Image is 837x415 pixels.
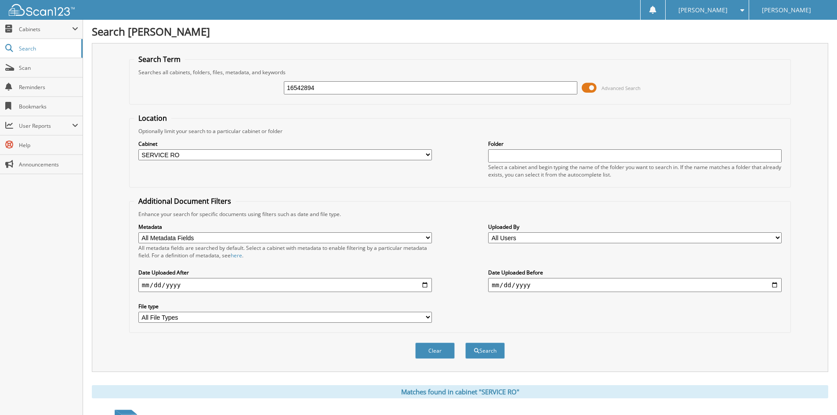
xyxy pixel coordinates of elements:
[138,303,432,310] label: File type
[138,223,432,231] label: Metadata
[19,122,72,130] span: User Reports
[19,103,78,110] span: Bookmarks
[19,161,78,168] span: Announcements
[92,385,828,398] div: Matches found in cabinet "SERVICE RO"
[19,25,72,33] span: Cabinets
[138,269,432,276] label: Date Uploaded After
[762,7,811,13] span: [PERSON_NAME]
[134,113,171,123] legend: Location
[19,64,78,72] span: Scan
[19,141,78,149] span: Help
[488,140,782,148] label: Folder
[138,140,432,148] label: Cabinet
[465,343,505,359] button: Search
[134,196,236,206] legend: Additional Document Filters
[92,24,828,39] h1: Search [PERSON_NAME]
[415,343,455,359] button: Clear
[678,7,728,13] span: [PERSON_NAME]
[9,4,75,16] img: scan123-logo-white.svg
[138,278,432,292] input: start
[134,210,786,218] div: Enhance your search for specific documents using filters such as date and file type.
[488,269,782,276] label: Date Uploaded Before
[231,252,242,259] a: here
[138,244,432,259] div: All metadata fields are searched by default. Select a cabinet with metadata to enable filtering b...
[134,54,185,64] legend: Search Term
[134,127,786,135] div: Optionally limit your search to a particular cabinet or folder
[488,223,782,231] label: Uploaded By
[601,85,641,91] span: Advanced Search
[134,69,786,76] div: Searches all cabinets, folders, files, metadata, and keywords
[19,83,78,91] span: Reminders
[488,163,782,178] div: Select a cabinet and begin typing the name of the folder you want to search in. If the name match...
[488,278,782,292] input: end
[19,45,77,52] span: Search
